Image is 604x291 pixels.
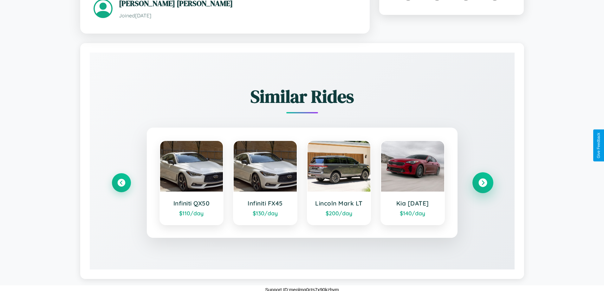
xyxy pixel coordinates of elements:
[307,140,371,225] a: Lincoln Mark LT$200/day
[387,199,438,207] h3: Kia [DATE]
[159,140,224,225] a: Infiniti QX50$110/day
[240,210,290,217] div: $ 130 /day
[240,199,290,207] h3: Infiniti FX45
[596,133,601,158] div: Give Feedback
[387,210,438,217] div: $ 140 /day
[112,84,492,109] h2: Similar Rides
[314,210,364,217] div: $ 200 /day
[314,199,364,207] h3: Lincoln Mark LT
[119,11,356,20] p: Joined [DATE]
[166,199,217,207] h3: Infiniti QX50
[233,140,297,225] a: Infiniti FX45$130/day
[380,140,445,225] a: Kia [DATE]$140/day
[166,210,217,217] div: $ 110 /day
